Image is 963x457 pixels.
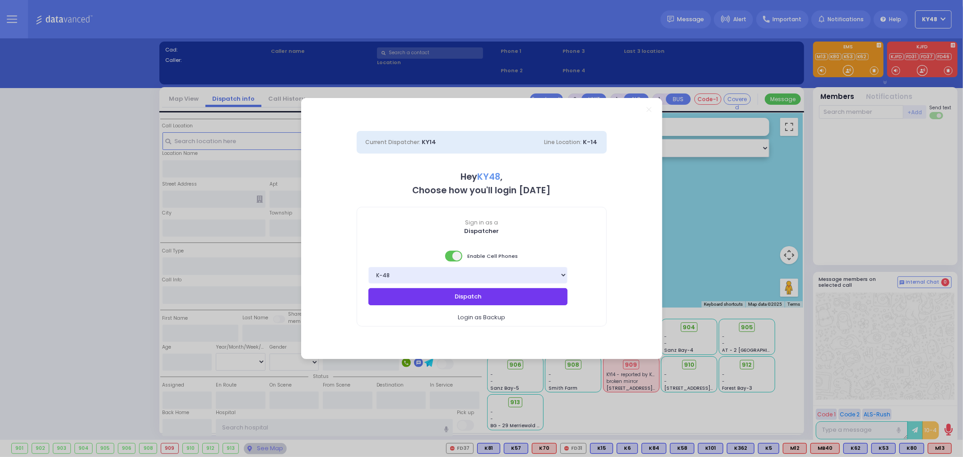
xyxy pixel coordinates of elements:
[366,138,421,146] span: Current Dispatcher:
[368,288,568,305] button: Dispatch
[544,138,582,146] span: Line Location:
[422,138,437,146] span: KY14
[458,313,505,322] span: Login as Backup
[413,184,551,196] b: Choose how you'll login [DATE]
[583,138,598,146] span: K-14
[464,227,499,235] b: Dispatcher
[461,171,502,183] b: Hey ,
[477,171,500,183] span: KY48
[445,250,518,262] span: Enable Cell Phones
[647,107,651,112] a: Close
[357,219,606,227] span: Sign in as a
